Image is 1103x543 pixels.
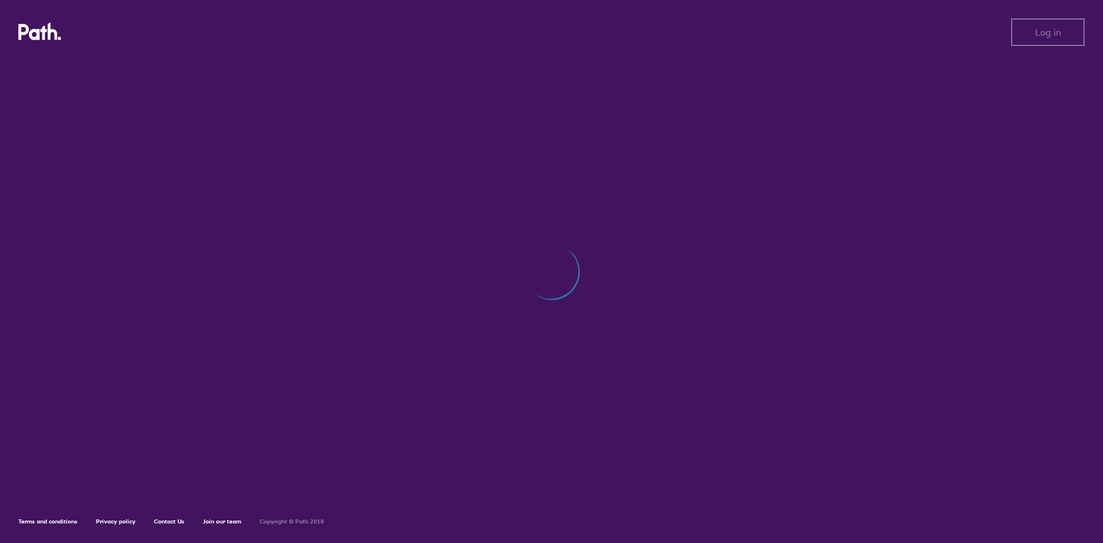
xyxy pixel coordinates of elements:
[1011,18,1085,46] button: Log in
[18,518,78,525] a: Terms and conditions
[154,518,184,525] a: Contact Us
[1035,27,1061,37] span: Log in
[260,518,324,525] h6: Copyright © Path 2018
[96,518,136,525] a: Privacy policy
[203,518,241,525] a: Join our team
